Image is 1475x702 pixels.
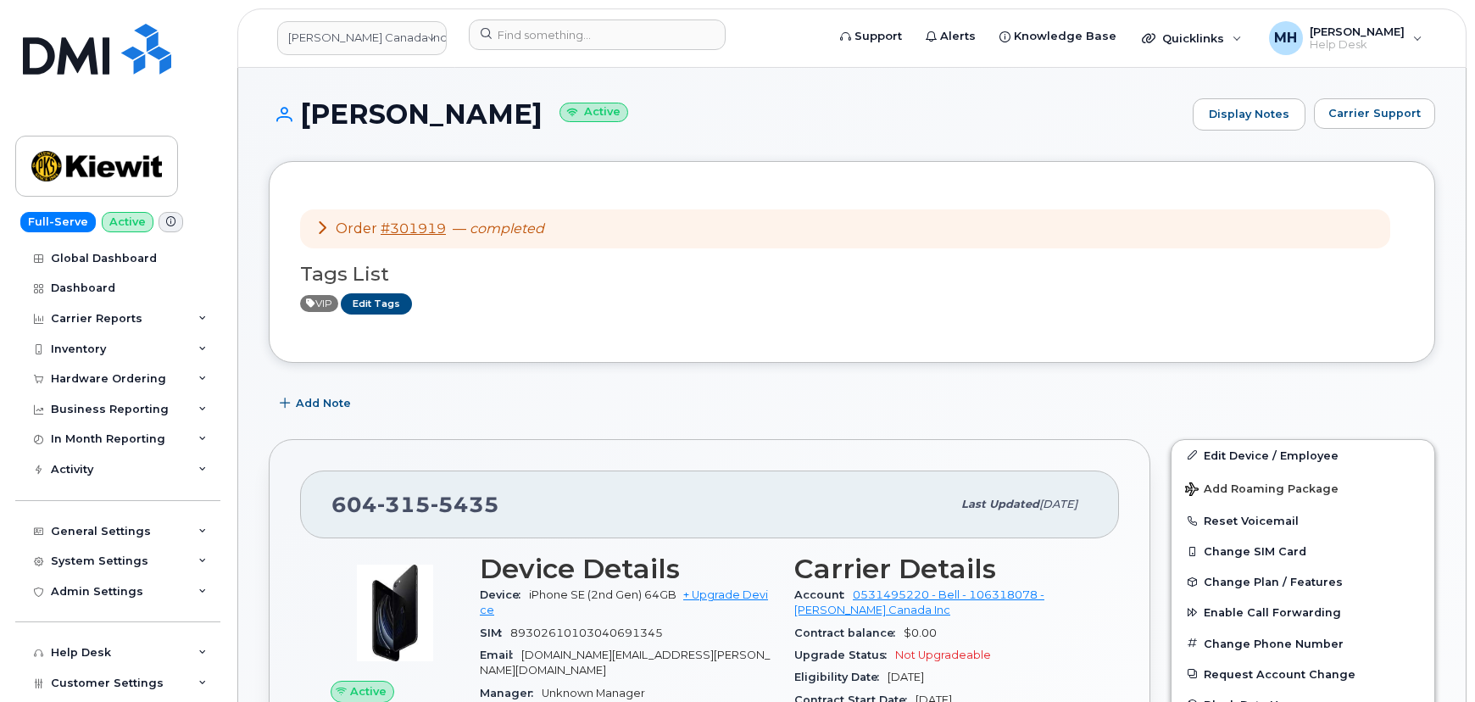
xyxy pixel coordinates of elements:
span: [DATE] [1039,498,1077,510]
a: 0531495220 - Bell - 106318078 - [PERSON_NAME] Canada Inc [794,588,1044,616]
span: 604 [331,492,499,517]
button: Carrier Support [1314,98,1435,129]
span: Add Roaming Package [1185,482,1339,499]
img: image20231002-3703462-1mz9tax.jpeg [344,562,446,664]
h3: Tags List [300,264,1404,285]
span: Order [336,220,377,237]
span: Manager [480,687,542,699]
span: Enable Call Forwarding [1204,606,1341,619]
button: Enable Call Forwarding [1172,597,1434,627]
span: Not Upgradeable [895,649,991,661]
small: Active [559,103,628,122]
button: Add Note [269,388,365,419]
span: iPhone SE (2nd Gen) 64GB [529,588,676,601]
h1: [PERSON_NAME] [269,99,1184,129]
span: Device [480,588,529,601]
span: Email [480,649,521,661]
a: Display Notes [1193,98,1305,131]
span: [DATE] [888,671,924,683]
span: Unknown Manager [542,687,645,699]
span: Last updated [961,498,1039,510]
span: Change Plan / Features [1204,576,1343,588]
a: #301919 [381,220,446,237]
span: 315 [377,492,431,517]
button: Request Account Change [1172,659,1434,689]
span: Upgrade Status [794,649,895,661]
button: Add Roaming Package [1172,471,1434,505]
span: Contract balance [794,627,904,639]
button: Change Phone Number [1172,628,1434,659]
button: Reset Voicemail [1172,505,1434,536]
span: Active [300,295,338,312]
span: — [453,220,544,237]
button: Change SIM Card [1172,536,1434,566]
h3: Carrier Details [794,554,1088,584]
span: Carrier Support [1328,105,1421,121]
span: [DOMAIN_NAME][EMAIL_ADDRESS][PERSON_NAME][DOMAIN_NAME] [480,649,770,677]
h3: Device Details [480,554,774,584]
span: Add Note [296,395,351,411]
a: Edit Tags [341,293,412,315]
span: 5435 [431,492,499,517]
span: Eligibility Date [794,671,888,683]
em: completed [470,220,544,237]
span: Account [794,588,853,601]
span: 89302610103040691345 [510,627,663,639]
button: Change Plan / Features [1172,566,1434,597]
span: SIM [480,627,510,639]
span: Active [350,683,387,699]
iframe: Messenger Launcher [1401,628,1462,689]
a: Edit Device / Employee [1172,440,1434,471]
span: $0.00 [904,627,937,639]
